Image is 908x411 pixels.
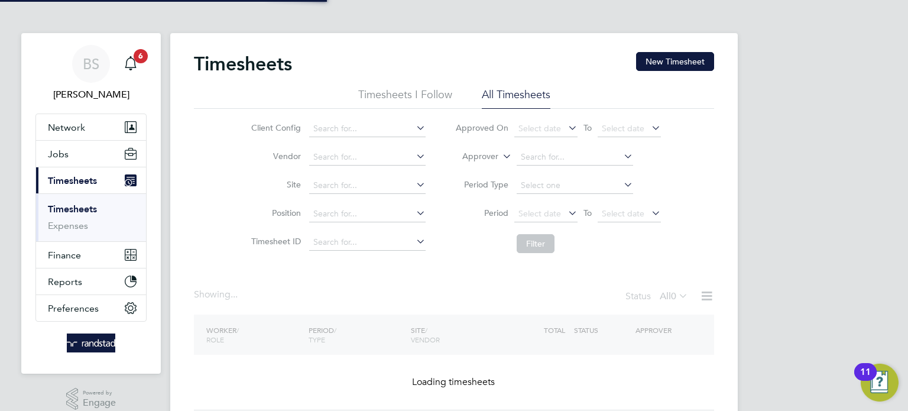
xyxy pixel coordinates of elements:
label: Approved On [455,122,508,133]
div: Status [625,289,690,305]
span: Select date [518,208,561,219]
span: To [580,205,595,221]
a: Go to home page [35,334,147,352]
div: Showing [194,289,240,301]
label: Client Config [248,122,301,133]
div: Timesheets [36,193,146,241]
span: Select date [518,123,561,134]
button: Network [36,114,146,140]
label: Period Type [455,179,508,190]
button: Finance [36,242,146,268]
li: All Timesheets [482,88,550,109]
span: Powered by [83,388,116,398]
img: randstad-logo-retina.png [67,334,116,352]
span: ... [231,289,238,300]
button: Open Resource Center, 11 new notifications [861,364,899,402]
h2: Timesheets [194,52,292,76]
button: Filter [517,234,554,253]
input: Search for... [517,149,633,166]
span: Select date [602,208,644,219]
span: Bradley Soan [35,88,147,102]
label: Period [455,208,508,218]
button: Preferences [36,295,146,321]
label: Approver [445,151,498,163]
a: Expenses [48,220,88,231]
label: Timesheet ID [248,236,301,247]
span: 6 [134,49,148,63]
input: Search for... [309,206,426,222]
span: Reports [48,276,82,287]
a: Timesheets [48,203,97,215]
input: Search for... [309,149,426,166]
input: Search for... [309,177,426,194]
input: Select one [517,177,633,194]
label: Position [248,208,301,218]
input: Search for... [309,234,426,251]
span: To [580,120,595,135]
a: 6 [119,45,142,83]
button: Reports [36,268,146,295]
span: Preferences [48,303,99,314]
button: Timesheets [36,167,146,193]
span: Network [48,122,85,133]
nav: Main navigation [21,33,161,374]
input: Search for... [309,121,426,137]
a: Powered byEngage [66,388,116,410]
button: New Timesheet [636,52,714,71]
button: Jobs [36,141,146,167]
span: BS [83,56,99,72]
div: 11 [860,372,871,387]
label: Vendor [248,151,301,161]
a: BS[PERSON_NAME] [35,45,147,102]
span: Engage [83,398,116,408]
span: 0 [671,290,676,302]
label: Site [248,179,301,190]
li: Timesheets I Follow [358,88,452,109]
label: All [660,290,688,302]
span: Finance [48,250,81,261]
span: Timesheets [48,175,97,186]
span: Jobs [48,148,69,160]
span: Select date [602,123,644,134]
